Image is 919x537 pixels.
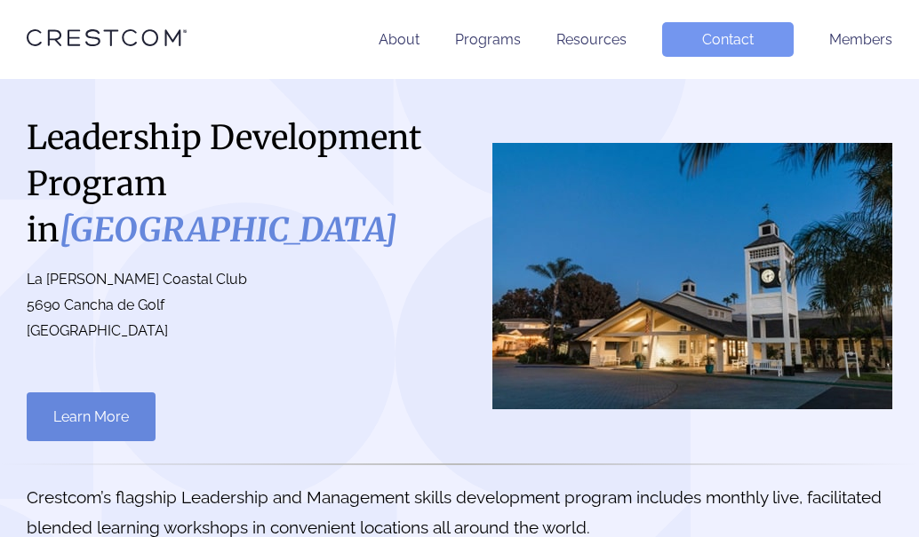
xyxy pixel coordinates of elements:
a: Programs [455,31,521,48]
a: Members [829,31,892,48]
a: About [379,31,420,48]
a: Resources [556,31,627,48]
p: La [PERSON_NAME] Coastal Club 5690 Cancha de Golf [GEOGRAPHIC_DATA] [27,267,442,344]
a: Learn More [27,392,156,441]
h1: Leadership Development Program in [27,115,442,253]
img: San Diego County [492,143,892,409]
a: Contact [662,22,794,57]
i: [GEOGRAPHIC_DATA] [60,209,397,250]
